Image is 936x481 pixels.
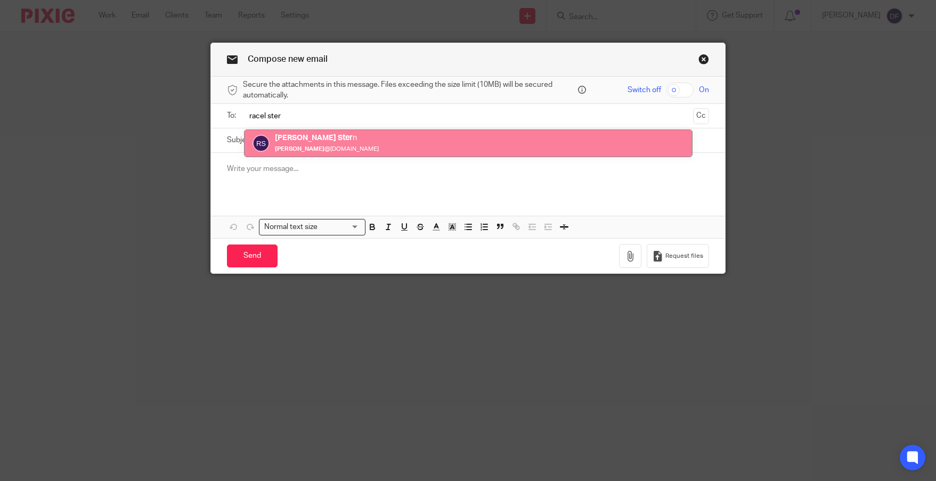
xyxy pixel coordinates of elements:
[248,55,328,63] span: Compose new email
[647,244,709,268] button: Request files
[693,108,709,124] button: Cc
[262,222,320,233] span: Normal text size
[275,146,324,152] em: [PERSON_NAME]
[227,244,278,267] input: Send
[665,252,703,260] span: Request files
[275,134,336,142] em: [PERSON_NAME]
[698,54,709,68] a: Close this dialog window
[253,135,270,152] img: svg%3E
[699,85,709,95] span: On
[243,79,575,101] span: Secure the attachments in this message. Files exceeding the size limit (10MB) will be secured aut...
[259,219,365,235] div: Search for option
[628,85,661,95] span: Switch off
[275,146,379,152] small: @[DOMAIN_NAME]
[338,134,353,142] em: Ster
[321,222,359,233] input: Search for option
[227,110,239,121] label: To:
[275,133,379,143] div: n
[227,135,255,145] label: Subject:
